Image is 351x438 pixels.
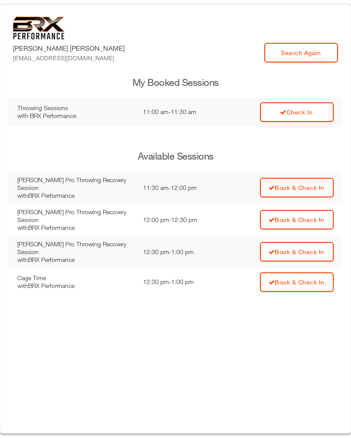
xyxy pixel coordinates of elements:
a: Book & Check In [260,242,334,261]
img: 6f7da32581c89ca25d665dc3aae533e4f14fe3ef_original.svg [13,16,65,39]
td: 11:30 am - 12:00 pm [139,172,224,204]
div: [PERSON_NAME] Pro Throwing Recovery Session [17,208,134,224]
td: 12:00 pm - 12:30 pm [139,204,224,236]
div: Cage Time [17,274,134,282]
div: with BRX Performance [17,112,134,120]
a: Book & Check In [260,272,334,292]
div: with BRX Performance [17,224,134,232]
td: 11:00 am - 11:30 am [139,98,224,126]
div: with BRX Performance [17,282,134,290]
label: [PERSON_NAME] [PERSON_NAME] [13,43,125,62]
div: [EMAIL_ADDRESS][DOMAIN_NAME] [13,53,125,62]
div: [PERSON_NAME] Pro Throwing Recovery Session [17,176,134,192]
div: [PERSON_NAME] Pro Throwing Recovery Session [17,240,134,256]
td: 12:30 pm - 1:00 pm [139,236,224,268]
h3: My Booked Sessions [9,76,342,89]
a: Search Again [264,43,338,62]
a: Check In [260,102,334,122]
a: Book & Check In [260,178,334,197]
div: Throwing Sessions [17,104,134,112]
div: with BRX Performance [17,192,134,199]
a: Book & Check In [260,210,334,229]
div: with BRX Performance [17,256,134,264]
h3: Available Sessions [9,150,342,163]
td: 12:30 pm - 1:00 pm [139,268,224,296]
